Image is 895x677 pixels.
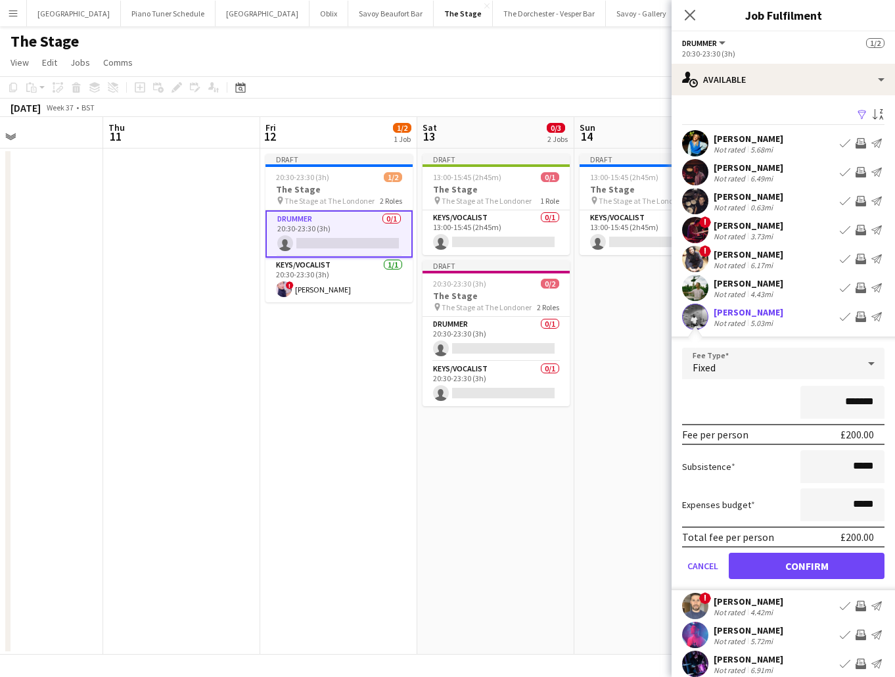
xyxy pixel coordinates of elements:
span: 1 Role [540,196,559,206]
span: Week 37 [43,103,76,112]
span: View [11,57,29,68]
span: 14 [578,129,595,144]
div: Not rated [714,145,748,154]
app-card-role: Drummer0/120:30-23:30 (3h) [265,210,413,258]
app-job-card: Draft13:00-15:45 (2h45m)0/1The Stage The Stage at The Londoner1 RoleKeys/Vocalist0/113:00-15:45 (... [423,154,570,255]
app-job-card: Draft13:00-15:45 (2h45m)0/1The Stage The Stage at The Londoner1 RoleKeys/Vocalist0/113:00-15:45 (... [580,154,727,255]
div: [PERSON_NAME] [714,248,783,260]
app-card-role: Drummer0/120:30-23:30 (3h) [423,317,570,362]
div: [PERSON_NAME] [714,595,783,607]
div: 6.17mi [748,260,775,270]
div: £200.00 [840,428,874,441]
a: Edit [37,54,62,71]
app-job-card: Draft20:30-23:30 (3h)1/2The Stage The Stage at The Londoner2 RolesDrummer0/120:30-23:30 (3h) Keys... [265,154,413,302]
h3: The Stage [580,183,727,195]
label: Subsistence [682,461,735,473]
div: Draft [423,260,570,271]
span: Fri [265,122,276,133]
div: 0.63mi [748,202,775,212]
button: [GEOGRAPHIC_DATA] [27,1,121,26]
div: [DATE] [11,101,41,114]
h3: The Stage [423,183,570,195]
app-card-role: Keys/Vocalist0/113:00-15:45 (2h45m) [423,210,570,255]
div: 4.42mi [748,607,775,617]
span: 0/2 [541,279,559,289]
span: 20:30-23:30 (3h) [276,172,329,182]
span: Edit [42,57,57,68]
div: Draft [423,154,570,164]
span: 13:00-15:45 (2h45m) [590,172,658,182]
app-card-role: Keys/Vocalist0/120:30-23:30 (3h) [423,362,570,406]
div: 1 Job [394,134,411,144]
div: BST [81,103,95,112]
span: The Stage at The Londoner [442,302,532,312]
div: Total fee per person [682,530,774,544]
div: Not rated [714,202,748,212]
h3: The Stage [423,290,570,302]
div: £200.00 [840,530,874,544]
div: 3.73mi [748,231,775,241]
div: 5.03mi [748,318,775,328]
h3: Job Fulfilment [672,7,895,24]
span: Thu [108,122,125,133]
div: [PERSON_NAME] [714,162,783,174]
div: Not rated [714,260,748,270]
span: ! [699,216,711,228]
button: The Dorchester - Vesper Bar [493,1,606,26]
div: [PERSON_NAME] [714,220,783,231]
a: View [5,54,34,71]
button: Confirm [729,553,884,579]
span: ! [699,245,711,257]
span: 0/1 [541,172,559,182]
button: Piano Tuner Schedule [121,1,216,26]
div: [PERSON_NAME] [714,133,783,145]
app-card-role: Keys/Vocalist1/120:30-23:30 (3h)![PERSON_NAME] [265,258,413,302]
h3: The Stage [265,183,413,195]
div: Not rated [714,174,748,183]
div: Not rated [714,636,748,646]
div: Not rated [714,231,748,241]
app-card-role: Keys/Vocalist0/113:00-15:45 (2h45m) [580,210,727,255]
span: 20:30-23:30 (3h) [433,279,486,289]
div: [PERSON_NAME] [714,191,783,202]
button: Oblix [310,1,348,26]
div: [PERSON_NAME] [714,306,783,318]
span: Sat [423,122,437,133]
app-job-card: Draft20:30-23:30 (3h)0/2The Stage The Stage at The Londoner2 RolesDrummer0/120:30-23:30 (3h) Keys... [423,260,570,406]
label: Expenses budget [682,499,755,511]
button: Savoy Beaufort Bar [348,1,434,26]
span: The Stage at The Londoner [285,196,375,206]
h1: The Stage [11,32,79,51]
div: Not rated [714,318,748,328]
span: 1/2 [393,123,411,133]
span: Sun [580,122,595,133]
span: 11 [106,129,125,144]
div: Available [672,64,895,95]
span: 12 [264,129,276,144]
a: Comms [98,54,138,71]
span: 0/3 [547,123,565,133]
div: 6.91mi [748,665,775,675]
div: 5.72mi [748,636,775,646]
span: Jobs [70,57,90,68]
div: Not rated [714,607,748,617]
div: Draft [580,154,727,164]
div: 6.49mi [748,174,775,183]
span: 13:00-15:45 (2h45m) [433,172,501,182]
span: 1/2 [866,38,884,48]
div: [PERSON_NAME] [714,624,783,636]
button: Drummer [682,38,727,48]
div: Not rated [714,289,748,299]
span: Comms [103,57,133,68]
span: 1/2 [384,172,402,182]
a: Jobs [65,54,95,71]
div: 5.68mi [748,145,775,154]
div: 20:30-23:30 (3h) [682,49,884,58]
button: Cancel [682,553,723,579]
div: Draft [265,154,413,164]
span: 13 [421,129,437,144]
